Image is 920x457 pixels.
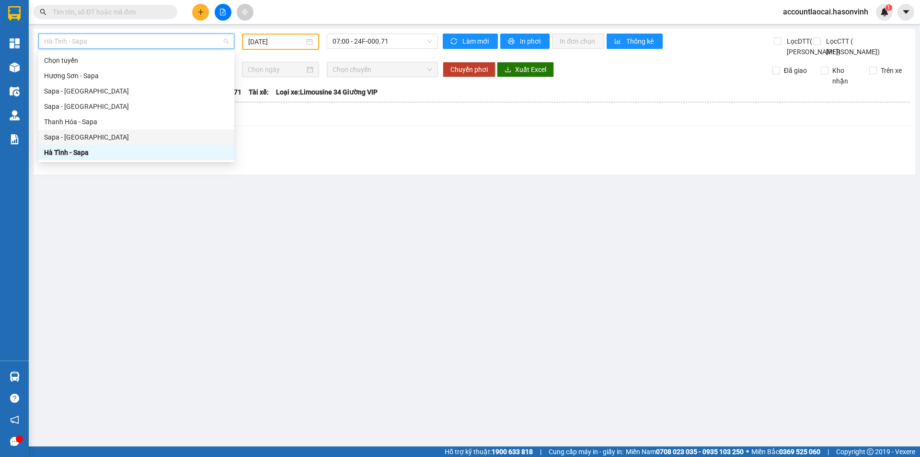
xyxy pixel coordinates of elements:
div: Hương Sơn - Sapa [38,68,234,83]
span: Miền Nam [626,446,744,457]
img: warehouse-icon [10,372,20,382]
span: Lọc CTT ( [PERSON_NAME]) [822,36,881,57]
span: Lọc DTT( [PERSON_NAME]) [783,36,842,57]
img: icon-new-feature [880,8,889,16]
strong: 1900 633 818 [492,448,533,456]
div: Sapa - [GEOGRAPHIC_DATA] [44,101,229,112]
img: solution-icon [10,134,20,144]
div: Chọn tuyến [44,55,229,66]
button: downloadXuất Excel [497,62,554,77]
span: Trên xe [877,65,906,76]
button: In đơn chọn [552,34,604,49]
span: sync [450,38,459,46]
span: notification [10,415,19,424]
span: caret-down [902,8,910,16]
button: bar-chartThống kê [607,34,663,49]
span: bar-chart [614,38,622,46]
span: accountlaocai.hasonvinh [775,6,876,18]
button: caret-down [897,4,914,21]
span: copyright [867,448,874,455]
img: warehouse-icon [10,110,20,120]
span: question-circle [10,394,19,403]
input: 14/08/2025 [248,36,304,47]
span: plus [197,9,204,15]
span: | [540,446,541,457]
span: Miền Bắc [751,446,820,457]
span: Cung cấp máy in - giấy in: [549,446,623,457]
span: ⚪️ [746,450,749,454]
div: Sapa - [GEOGRAPHIC_DATA] [44,86,229,96]
input: Tìm tên, số ĐT hoặc mã đơn [53,7,166,17]
img: warehouse-icon [10,86,20,96]
span: Hà Tĩnh - Sapa [44,34,229,48]
span: 07:00 - 24F-000.71 [333,34,432,48]
span: file-add [219,9,226,15]
strong: 0369 525 060 [779,448,820,456]
span: Đã giao [780,65,811,76]
sup: 1 [885,4,892,11]
img: logo-vxr [8,6,21,21]
button: file-add [215,4,231,21]
span: search [40,9,46,15]
div: Hương Sơn - Sapa [44,70,229,81]
div: Sapa - Hà Tĩnh [38,129,234,145]
div: Sapa - Thanh Hóa [38,99,234,114]
img: dashboard-icon [10,38,20,48]
span: Thống kê [626,36,655,47]
div: Thanh Hóa - Sapa [44,117,229,127]
span: 1 [887,4,890,11]
div: Chọn tuyến [38,53,234,68]
div: Sapa - Hương Sơn [38,83,234,99]
div: Thanh Hóa - Sapa [38,114,234,129]
div: Sapa - [GEOGRAPHIC_DATA] [44,132,229,142]
span: Làm mới [462,36,490,47]
strong: 0708 023 035 - 0935 103 250 [656,448,744,456]
button: plus [192,4,209,21]
button: printerIn phơi [500,34,550,49]
span: Kho nhận [828,65,862,86]
span: aim [241,9,248,15]
button: Chuyển phơi [443,62,495,77]
span: printer [508,38,516,46]
span: | [828,446,829,457]
span: Hỗ trợ kỹ thuật: [445,446,533,457]
img: warehouse-icon [10,62,20,72]
span: Chọn chuyến [333,62,432,77]
span: Tài xế: [249,87,269,97]
div: Hà Tĩnh - Sapa [38,145,234,160]
span: In phơi [520,36,542,47]
div: Hà Tĩnh - Sapa [44,147,229,158]
button: syncLàm mới [443,34,498,49]
input: Chọn ngày [248,64,305,75]
button: aim [237,4,253,21]
span: message [10,437,19,446]
span: Loại xe: Limousine 34 Giường VIP [276,87,378,97]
